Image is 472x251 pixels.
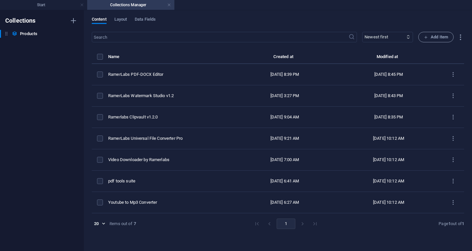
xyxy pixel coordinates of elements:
[341,72,437,77] div: [DATE] 8:45 PM
[134,221,136,227] strong: 7
[462,221,464,226] strong: 1
[424,33,448,41] span: Add Item
[418,32,454,42] button: Add Item
[251,219,321,229] nav: pagination navigation
[108,136,229,141] div: RamerLabs Universal File Converter Pro
[108,93,229,99] div: RamerLabs Watermark Studio v1.2
[234,53,335,64] th: Created at
[240,136,330,141] div: [DATE] 9:21 AM
[439,221,464,227] div: Page out of
[240,114,330,120] div: [DATE] 9:04 AM
[240,93,330,99] div: [DATE] 3:27 PM
[69,17,77,25] i: Create new collection
[240,72,330,77] div: [DATE] 8:39 PM
[341,178,437,184] div: [DATE] 10:12 AM
[87,1,174,9] h4: Collections Manager
[92,221,107,227] div: 20
[341,93,437,99] div: [DATE] 8:43 PM
[335,53,442,64] th: Modified at
[114,15,127,25] span: Layout
[108,178,229,184] div: pdf tools suite
[135,15,156,25] span: Data Fields
[240,199,330,205] div: [DATE] 6:27 AM
[108,53,234,64] th: Name
[109,221,132,227] div: items out of
[341,136,437,141] div: [DATE] 10:12 AM
[20,30,37,38] h6: Products
[108,114,229,120] div: Ramerlabs Clipvault v1.2.0
[448,221,451,226] strong: 1
[92,32,348,42] input: Search
[108,157,229,163] div: Video Downloader by Ramerlabs
[92,15,107,25] span: Content
[5,17,36,25] h6: Collections
[341,199,437,205] div: [DATE] 10:12 AM
[240,178,330,184] div: [DATE] 6:41 AM
[240,157,330,163] div: [DATE] 7:00 AM
[341,157,437,163] div: [DATE] 10:12 AM
[92,53,464,213] table: items list
[341,114,437,120] div: [DATE] 8:35 PM
[108,72,229,77] div: RamerLabs PDF-DOCX Editor
[277,219,295,229] button: page 1
[108,199,229,205] div: Youtube to Mp3 Converter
